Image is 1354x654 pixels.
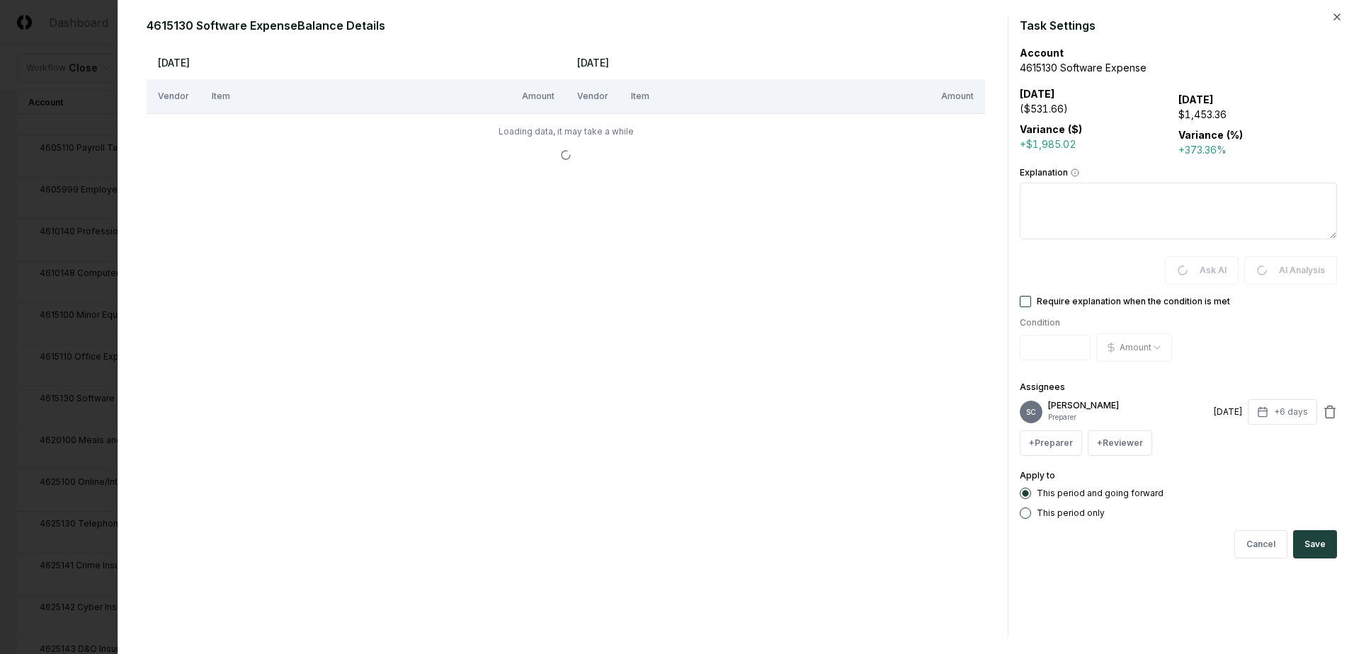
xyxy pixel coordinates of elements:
[1214,406,1242,418] div: [DATE]
[1178,129,1243,141] b: Variance (%)
[1037,297,1230,306] label: Require explanation when the condition is met
[1020,60,1337,75] div: 4615130 Software Expense
[1178,107,1337,122] div: $1,453.36
[1020,47,1064,59] b: Account
[1037,509,1105,517] label: This period only
[1020,168,1337,177] label: Explanation
[147,17,996,34] h2: 4615130 Software Expense Balance Details
[1178,93,1214,105] b: [DATE]
[1026,407,1036,418] span: SC
[1048,399,1208,412] p: [PERSON_NAME]
[1293,530,1337,558] button: Save
[1178,142,1337,157] div: +373.36%
[511,79,566,113] th: Amount
[1020,123,1082,135] b: Variance ($)
[566,79,620,113] th: Vendor
[1234,530,1287,558] button: Cancel
[1020,101,1178,116] div: ($531.66)
[1071,168,1079,177] button: Explanation
[200,79,511,113] th: Item
[1020,381,1065,392] label: Assignees
[147,79,200,113] th: Vendor
[1048,412,1208,423] p: Preparer
[930,79,985,113] th: Amount
[566,45,985,79] th: [DATE]
[158,125,974,138] div: Loading data, it may take a while
[1020,88,1055,100] b: [DATE]
[1088,430,1152,456] button: +Reviewer
[1037,489,1164,498] label: This period and going forward
[1248,399,1317,425] button: +6 days
[1020,430,1082,456] button: +Preparer
[1020,17,1337,34] h2: Task Settings
[620,79,930,113] th: Item
[1020,470,1055,481] label: Apply to
[147,45,566,79] th: [DATE]
[1020,137,1178,151] div: +$1,985.02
